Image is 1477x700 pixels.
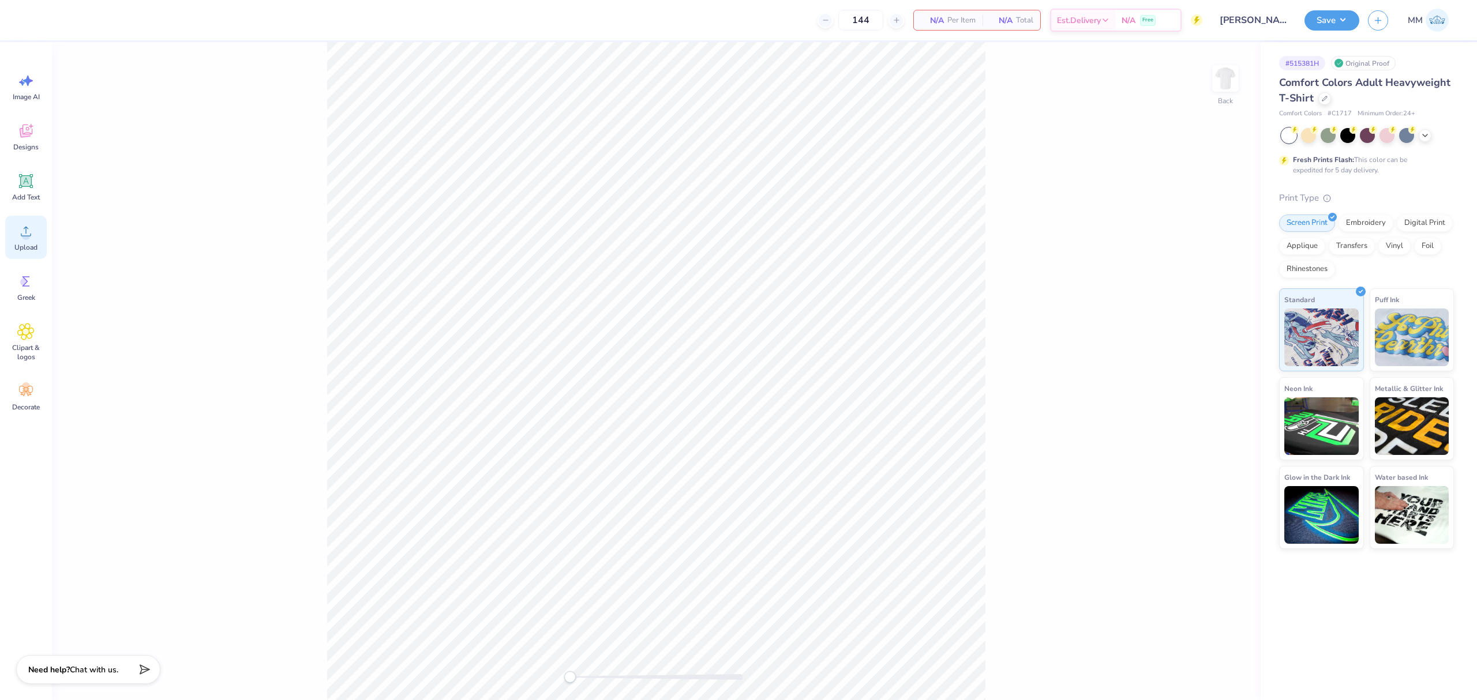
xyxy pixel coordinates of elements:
[1414,238,1441,255] div: Foil
[1375,293,1399,306] span: Puff Ink
[564,671,576,683] div: Accessibility label
[1279,214,1335,232] div: Screen Print
[12,193,40,202] span: Add Text
[1284,486,1359,544] img: Glow in the Dark Ink
[1214,67,1237,90] img: Back
[1375,308,1449,366] img: Puff Ink
[1279,76,1450,105] span: Comfort Colors Adult Heavyweight T-Shirt
[7,343,45,362] span: Clipart & logos
[70,664,118,675] span: Chat with us.
[1375,486,1449,544] img: Water based Ink
[947,14,976,27] span: Per Item
[1328,109,1352,119] span: # C1717
[1358,109,1415,119] span: Minimum Order: 24 +
[1284,382,1313,394] span: Neon Ink
[1279,261,1335,278] div: Rhinestones
[1218,96,1233,106] div: Back
[13,142,39,152] span: Designs
[1284,397,1359,455] img: Neon Ink
[1375,382,1443,394] span: Metallic & Glitter Ink
[1408,14,1423,27] span: MM
[1403,9,1454,32] a: MM
[28,664,70,675] strong: Need help?
[17,293,35,302] span: Greek
[1279,191,1454,205] div: Print Type
[1284,293,1315,306] span: Standard
[1279,56,1325,70] div: # 515381H
[1329,238,1375,255] div: Transfers
[1122,14,1135,27] span: N/A
[1142,16,1153,24] span: Free
[1057,14,1101,27] span: Est. Delivery
[1375,397,1449,455] img: Metallic & Glitter Ink
[1375,471,1428,483] span: Water based Ink
[1397,214,1453,232] div: Digital Print
[921,14,944,27] span: N/A
[1016,14,1033,27] span: Total
[989,14,1013,27] span: N/A
[1304,10,1359,31] button: Save
[1279,238,1325,255] div: Applique
[1378,238,1411,255] div: Vinyl
[1279,109,1322,119] span: Comfort Colors
[14,243,38,252] span: Upload
[1331,56,1396,70] div: Original Proof
[12,402,40,412] span: Decorate
[1339,214,1393,232] div: Embroidery
[1284,471,1350,483] span: Glow in the Dark Ink
[1293,155,1354,164] strong: Fresh Prints Flash:
[13,92,40,101] span: Image AI
[1293,155,1435,175] div: This color can be expedited for 5 day delivery.
[1284,308,1359,366] img: Standard
[1211,9,1296,32] input: Untitled Design
[838,10,883,31] input: – –
[1426,9,1449,32] img: Mariah Myssa Salurio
